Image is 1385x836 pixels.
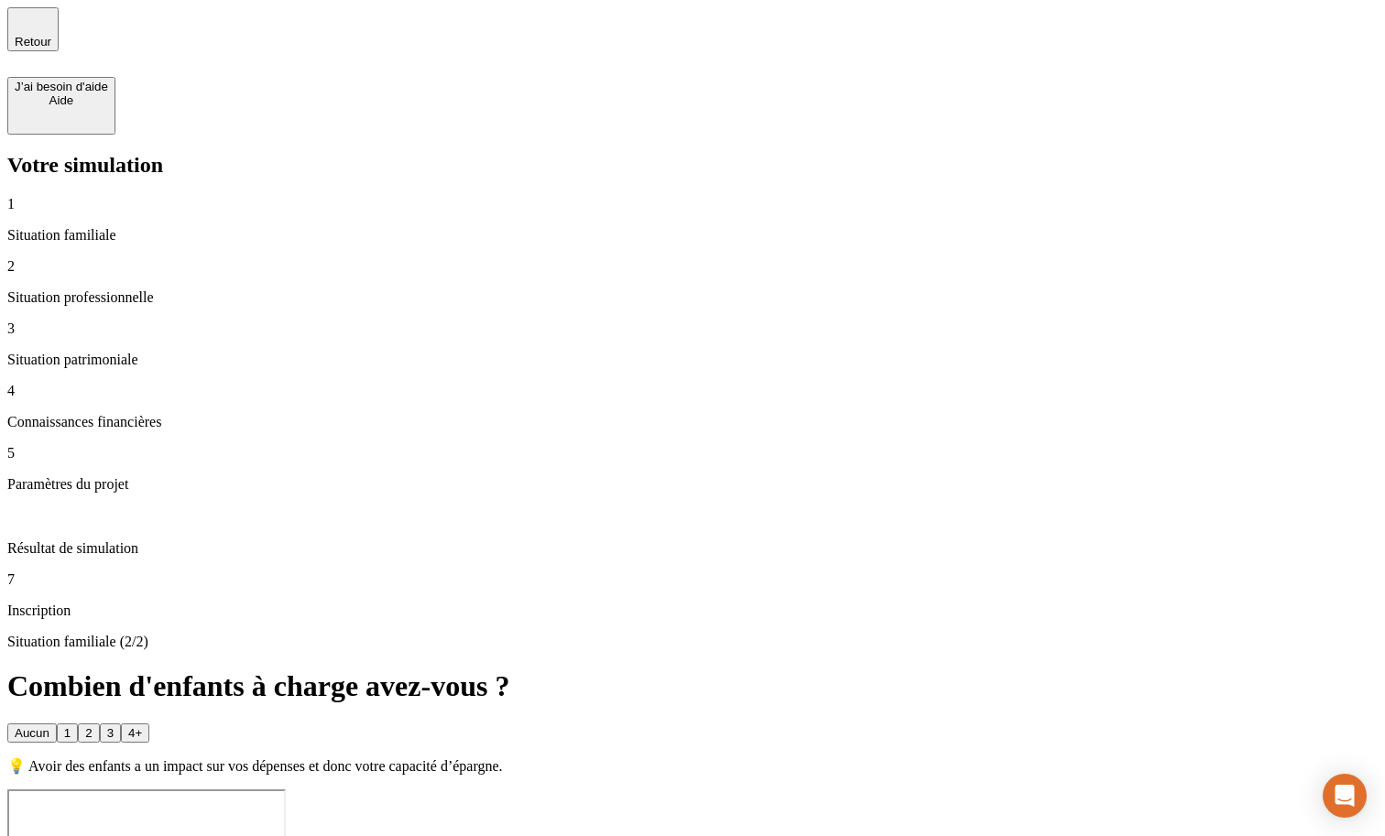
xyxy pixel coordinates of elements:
h1: Combien d'enfants à charge avez-vous ? [7,669,1378,703]
p: Situation familiale [7,227,1378,244]
button: Aucun [7,723,57,743]
p: 2 [7,258,1378,275]
p: Paramètres du projet [7,476,1378,493]
div: 3 [107,726,114,740]
p: 4 [7,383,1378,399]
div: Aide [15,93,108,107]
div: 2 [85,726,92,740]
p: Résultat de simulation [7,540,1378,557]
div: J’ai besoin d'aide [15,80,108,93]
div: 4+ [128,726,142,740]
button: 1 [57,723,78,743]
button: 4+ [121,723,149,743]
p: Situation professionnelle [7,289,1378,306]
span: Retour [15,35,51,49]
p: 💡 Avoir des enfants a un impact sur vos dépenses et donc votre capacité d’épargne. [7,757,1378,775]
p: Connaissances financières [7,414,1378,430]
p: Inscription [7,603,1378,619]
h2: Votre simulation [7,153,1378,178]
div: 1 [64,726,71,740]
div: Open Intercom Messenger [1323,774,1367,818]
p: 7 [7,571,1378,588]
p: Situation familiale (2/2) [7,634,1378,650]
button: 2 [78,723,99,743]
p: Situation patrimoniale [7,352,1378,368]
button: Retour [7,7,59,51]
p: 5 [7,445,1378,461]
button: J’ai besoin d'aideAide [7,77,115,135]
p: 3 [7,320,1378,337]
div: Aucun [15,726,49,740]
button: 3 [100,723,121,743]
p: 1 [7,196,1378,212]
